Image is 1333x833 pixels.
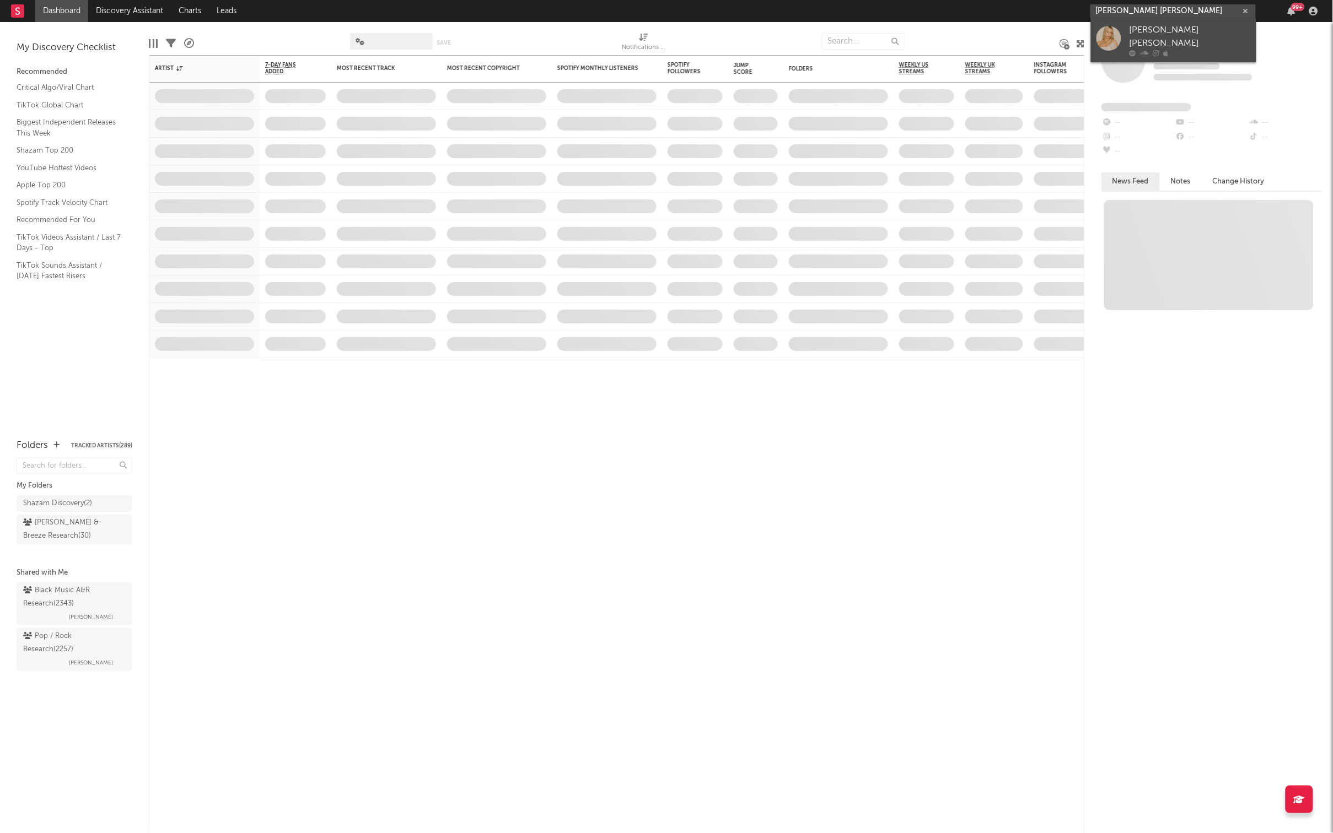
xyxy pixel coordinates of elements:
[1090,4,1256,18] input: Search for artists
[1034,62,1073,75] div: Instagram Followers
[23,630,123,656] div: Pop / Rock Research ( 2257 )
[1101,144,1175,159] div: --
[822,33,905,50] input: Search...
[1101,130,1175,144] div: --
[71,443,132,448] button: Tracked Artists(289)
[734,62,761,75] div: Jump Score
[1101,116,1175,130] div: --
[17,99,121,111] a: TikTok Global Chart
[1154,74,1253,80] span: 0 fans last week
[789,66,872,72] div: Folders
[1130,24,1251,50] div: [PERSON_NAME] [PERSON_NAME]
[1160,172,1202,191] button: Notes
[23,497,92,510] div: Shazam Discovery ( 2 )
[17,116,121,139] a: Biggest Independent Releases This Week
[1091,18,1256,62] a: [PERSON_NAME] [PERSON_NAME]
[1249,116,1322,130] div: --
[17,479,132,493] div: My Folders
[17,162,121,174] a: YouTube Hottest Videos
[17,66,132,79] div: Recommended
[17,214,121,226] a: Recommended For You
[17,439,48,452] div: Folders
[166,28,176,59] div: Filters
[17,231,121,254] a: TikTok Videos Assistant / Last 7 Days - Top
[622,41,666,55] div: Notifications (Artist)
[622,28,666,59] div: Notifications (Artist)
[149,28,158,59] div: Edit Columns
[265,62,309,75] span: 7-Day Fans Added
[965,62,1007,75] span: Weekly UK Streams
[17,582,132,625] a: Black Music A&R Research(2343)[PERSON_NAME]
[184,28,194,59] div: A&R Pipeline
[1202,172,1276,191] button: Change History
[1154,63,1220,69] span: Tracking Since: [DATE]
[17,259,121,282] a: TikTok Sounds Assistant / [DATE] Fastest Risers
[17,179,121,191] a: Apple Top 200
[899,62,938,75] span: Weekly US Streams
[17,144,121,156] a: Shazam Top 200
[1101,172,1160,191] button: News Feed
[1288,7,1296,15] button: 99+
[557,65,640,72] div: Spotify Monthly Listeners
[1175,116,1248,130] div: --
[17,197,121,209] a: Spotify Track Velocity Chart
[69,656,113,669] span: [PERSON_NAME]
[17,566,132,580] div: Shared with Me
[668,62,706,75] div: Spotify Followers
[17,82,121,94] a: Critical Algo/Viral Chart
[17,458,132,474] input: Search for folders...
[17,628,132,671] a: Pop / Rock Research(2257)[PERSON_NAME]
[69,610,113,624] span: [PERSON_NAME]
[1175,130,1248,144] div: --
[437,40,451,46] button: Save
[155,65,238,72] div: Artist
[17,515,132,544] a: [PERSON_NAME] & Breeze Research(30)
[17,495,132,512] a: Shazam Discovery(2)
[1249,130,1322,144] div: --
[23,516,101,543] div: [PERSON_NAME] & Breeze Research ( 30 )
[337,65,420,72] div: Most Recent Track
[1101,103,1191,111] span: Fans Added by Platform
[447,65,530,72] div: Most Recent Copyright
[17,41,132,55] div: My Discovery Checklist
[1291,3,1305,11] div: 99 +
[23,584,123,610] div: Black Music A&R Research ( 2343 )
